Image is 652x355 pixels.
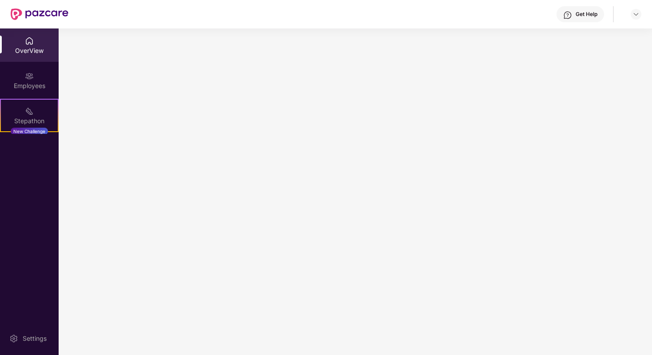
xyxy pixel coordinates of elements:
img: svg+xml;base64,PHN2ZyBpZD0iRHJvcGRvd24tMzJ4MzIiIHhtbG5zPSJodHRwOi8vd3d3LnczLm9yZy8yMDAwL3N2ZyIgd2... [632,11,640,18]
img: New Pazcare Logo [11,8,68,20]
img: svg+xml;base64,PHN2ZyBpZD0iRW1wbG95ZWVzIiB4bWxucz0iaHR0cDovL3d3dy53My5vcmcvMjAwMC9zdmciIHdpZHRoPS... [25,72,34,81]
img: svg+xml;base64,PHN2ZyB4bWxucz0iaHR0cDovL3d3dy53My5vcmcvMjAwMC9zdmciIHdpZHRoPSIyMSIgaGVpZ2h0PSIyMC... [25,107,34,116]
div: Settings [20,334,49,343]
img: svg+xml;base64,PHN2ZyBpZD0iU2V0dGluZy0yMHgyMCIgeG1sbnM9Imh0dHA6Ly93d3cudzMub3JnLzIwMDAvc3ZnIiB3aW... [9,334,18,343]
div: New Challenge [11,128,48,135]
img: svg+xml;base64,PHN2ZyBpZD0iSG9tZSIgeG1sbnM9Imh0dHA6Ly93d3cudzMub3JnLzIwMDAvc3ZnIiB3aWR0aD0iMjAiIG... [25,36,34,45]
div: Get Help [576,11,597,18]
div: Stepathon [1,117,58,125]
img: svg+xml;base64,PHN2ZyBpZD0iSGVscC0zMngzMiIgeG1sbnM9Imh0dHA6Ly93d3cudzMub3JnLzIwMDAvc3ZnIiB3aWR0aD... [563,11,572,20]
